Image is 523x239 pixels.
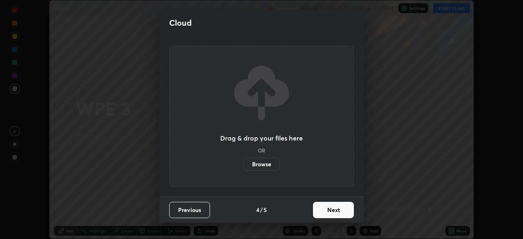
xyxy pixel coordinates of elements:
[220,135,303,141] h3: Drag & drop your files here
[264,205,267,214] h4: 5
[260,205,263,214] h4: /
[256,205,259,214] h4: 4
[313,202,354,218] button: Next
[258,148,265,153] h5: OR
[169,202,210,218] button: Previous
[169,18,192,28] h2: Cloud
